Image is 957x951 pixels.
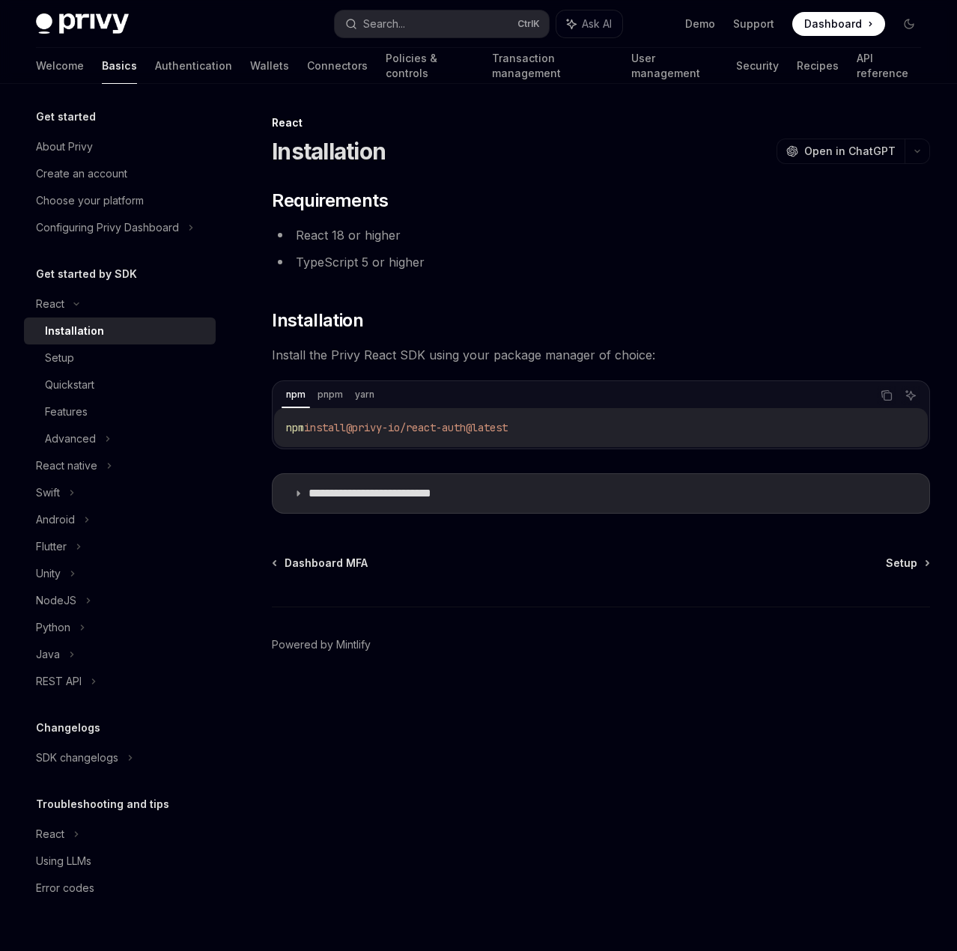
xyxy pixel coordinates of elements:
div: Features [45,403,88,421]
a: Setup [886,556,929,571]
div: Choose your platform [36,192,144,210]
span: Setup [886,556,917,571]
a: Policies & controls [386,48,474,84]
div: Swift [36,484,60,502]
a: Security [736,48,779,84]
a: Welcome [36,48,84,84]
span: Ctrl K [517,18,540,30]
div: Installation [45,322,104,340]
a: About Privy [24,133,216,160]
a: Using LLMs [24,848,216,875]
span: Ask AI [582,16,612,31]
a: Choose your platform [24,187,216,214]
div: Python [36,619,70,636]
div: Search... [363,15,405,33]
a: Quickstart [24,371,216,398]
div: Quickstart [45,376,94,394]
a: Transaction management [492,48,614,84]
a: Setup [24,344,216,371]
div: Advanced [45,430,96,448]
a: Authentication [155,48,232,84]
div: React [36,295,64,313]
button: Copy the contents from the code block [877,386,896,405]
img: dark logo [36,13,129,34]
div: REST API [36,672,82,690]
a: Dashboard MFA [273,556,368,571]
div: Using LLMs [36,852,91,870]
a: User management [631,48,718,84]
li: TypeScript 5 or higher [272,252,930,273]
div: Create an account [36,165,127,183]
a: Dashboard [792,12,885,36]
div: Setup [45,349,74,367]
a: Demo [685,16,715,31]
span: Installation [272,309,363,332]
span: install [304,421,346,434]
span: Install the Privy React SDK using your package manager of choice: [272,344,930,365]
li: React 18 or higher [272,225,930,246]
div: Java [36,645,60,663]
span: Dashboard MFA [285,556,368,571]
h5: Troubleshooting and tips [36,795,169,813]
span: @privy-io/react-auth@latest [346,421,508,434]
div: Unity [36,565,61,583]
h5: Changelogs [36,719,100,737]
h1: Installation [272,138,386,165]
div: Error codes [36,879,94,897]
a: Installation [24,317,216,344]
a: Support [733,16,774,31]
a: Powered by Mintlify [272,637,371,652]
div: About Privy [36,138,93,156]
div: SDK changelogs [36,749,118,767]
span: Dashboard [804,16,862,31]
div: Android [36,511,75,529]
div: npm [282,386,310,404]
div: yarn [350,386,379,404]
a: Connectors [307,48,368,84]
a: Recipes [797,48,839,84]
button: Open in ChatGPT [777,139,905,164]
a: Basics [102,48,137,84]
a: Wallets [250,48,289,84]
a: Features [24,398,216,425]
span: npm [286,421,304,434]
button: Search...CtrlK [335,10,548,37]
h5: Get started by SDK [36,265,137,283]
button: Toggle dark mode [897,12,921,36]
div: React native [36,457,97,475]
span: Open in ChatGPT [804,144,896,159]
h5: Get started [36,108,96,126]
div: pnpm [313,386,347,404]
button: Ask AI [901,386,920,405]
span: Requirements [272,189,388,213]
a: API reference [857,48,921,84]
a: Create an account [24,160,216,187]
div: React [36,825,64,843]
div: React [272,115,930,130]
div: NodeJS [36,592,76,610]
div: Configuring Privy Dashboard [36,219,179,237]
a: Error codes [24,875,216,902]
button: Ask AI [556,10,622,37]
div: Flutter [36,538,67,556]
